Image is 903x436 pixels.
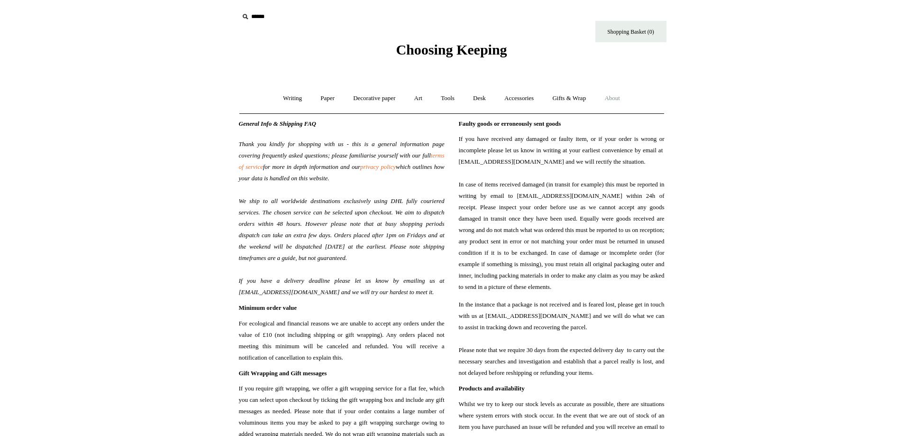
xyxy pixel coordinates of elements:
[312,86,343,111] a: Paper
[345,86,404,111] a: Decorative paper
[239,163,445,296] span: which outlines how your data is handled on this website. We ship to all worldwide destinations ex...
[465,86,494,111] a: Desk
[360,163,396,170] a: privacy policy
[544,86,594,111] a: Gifts & Wrap
[459,299,665,379] span: In the instance that a package is not received and is feared lost, please get in touch with us at...
[459,120,561,127] span: Faulty goods or erroneously sent goods
[459,385,525,392] span: Products and availability
[459,133,665,293] span: If you have received any damaged or faulty item, or if your order is wrong or incomplete please l...
[274,86,310,111] a: Writing
[406,86,431,111] a: Art
[263,163,360,170] span: for more in depth information and our
[239,318,445,363] span: For ecological and financial reasons we are unable to accept any orders under the value of £10 (n...
[496,86,542,111] a: Accessories
[396,42,507,57] span: Choosing Keeping
[239,370,327,377] span: Gift Wrapping and Gift messages
[396,49,507,56] a: Choosing Keeping
[596,86,629,111] a: About
[239,304,297,311] span: Minimum order value
[239,120,317,127] span: General Info & Shipping FAQ
[432,86,463,111] a: Tools
[239,140,445,159] span: Thank you kindly for shopping with us - this is a general information page covering frequently as...
[595,21,666,42] a: Shopping Basket (0)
